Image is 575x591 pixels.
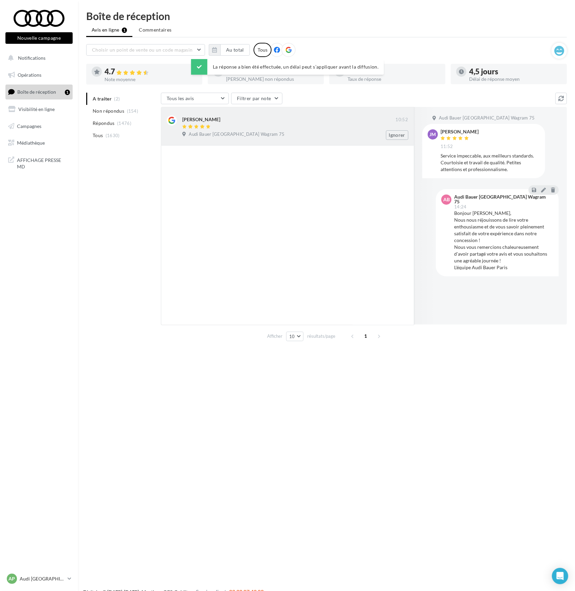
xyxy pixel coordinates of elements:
[65,90,70,95] div: 1
[454,195,552,204] div: Audi Bauer [GEOGRAPHIC_DATA] Wagram 75
[441,144,453,150] span: 11:52
[117,121,131,126] span: (1476)
[430,131,436,138] span: JM
[18,106,55,112] span: Visibilité en ligne
[93,108,124,114] span: Non répondus
[4,85,74,99] a: Boîte de réception1
[360,331,371,341] span: 1
[17,155,70,170] span: AFFICHAGE PRESSE MD
[469,68,561,75] div: 4,5 jours
[189,131,284,137] span: Audi Bauer [GEOGRAPHIC_DATA] Wagram 75
[86,44,205,56] button: Choisir un point de vente ou un code magasin
[182,116,220,123] div: [PERSON_NAME]
[254,43,272,57] div: Tous
[191,59,384,75] div: La réponse a bien été effectuée, un délai peut s’appliquer avant la diffusion.
[17,140,45,146] span: Médiathèque
[441,152,540,173] div: Service impeccable, aux meilleurs standards. Courtoisie et travail de qualité. Petites attentions...
[443,196,450,203] span: AB
[4,68,74,82] a: Opérations
[5,32,73,44] button: Nouvelle campagne
[469,77,561,81] div: Délai de réponse moyen
[127,108,138,114] span: (154)
[267,333,282,339] span: Afficher
[4,136,74,150] a: Médiathèque
[395,117,408,123] span: 10:52
[167,95,194,101] span: Tous les avis
[209,44,250,56] button: Au total
[18,72,41,78] span: Opérations
[105,68,197,76] div: 4.7
[441,129,479,134] div: [PERSON_NAME]
[17,89,56,95] span: Boîte de réception
[93,120,115,127] span: Répondus
[220,44,250,56] button: Au total
[17,123,41,129] span: Campagnes
[18,55,45,61] span: Notifications
[4,102,74,116] a: Visibilité en ligne
[231,93,282,104] button: Filtrer par note
[348,77,440,81] div: Taux de réponse
[106,133,120,138] span: (1630)
[139,26,171,33] span: Commentaires
[161,93,229,104] button: Tous les avis
[105,77,197,82] div: Note moyenne
[386,130,408,140] button: Ignorer
[20,575,65,582] p: Audi [GEOGRAPHIC_DATA] 17
[289,334,295,339] span: 10
[454,205,467,209] span: 14:24
[348,68,440,75] div: 91 %
[552,568,568,584] div: Open Intercom Messenger
[439,115,535,121] span: Audi Bauer [GEOGRAPHIC_DATA] Wagram 75
[92,47,192,53] span: Choisir un point de vente ou un code magasin
[86,11,567,21] div: Boîte de réception
[5,572,73,585] a: AP Audi [GEOGRAPHIC_DATA] 17
[286,332,303,341] button: 10
[4,51,71,65] button: Notifications
[4,153,74,173] a: AFFICHAGE PRESSE MD
[454,210,553,271] div: Bonjour [PERSON_NAME], Nous nous réjouissons de lire votre enthousiasme et de vous savoir pleinem...
[9,575,15,582] span: AP
[307,333,335,339] span: résultats/page
[4,119,74,133] a: Campagnes
[93,132,103,139] span: Tous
